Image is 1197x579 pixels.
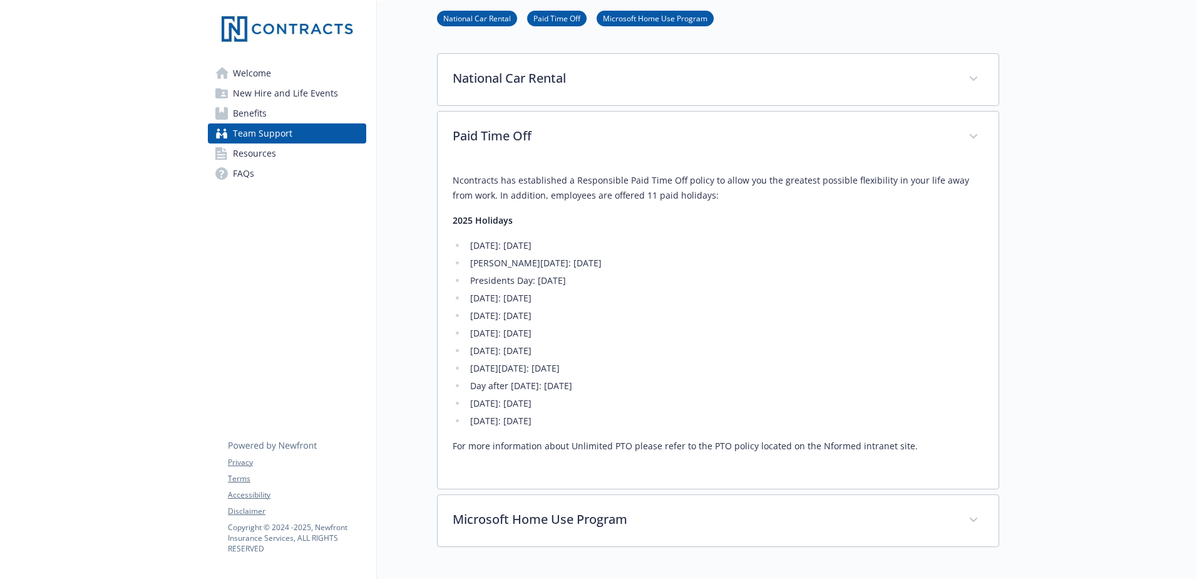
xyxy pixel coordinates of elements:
a: Accessibility [228,489,366,501]
p: Ncontracts has established a Responsible Paid Time Off policy to allow you the greatest possible ... [453,173,984,203]
a: Welcome [208,63,366,83]
li: [DATE][DATE]: [DATE] [466,361,984,376]
p: Paid Time Off [453,127,953,145]
li: Day after [DATE]: [DATE] [466,378,984,394]
li: [DATE]: [DATE] [466,396,984,411]
li: [DATE]: [DATE] [466,414,984,429]
a: Disclaimer [228,506,366,517]
a: Team Support [208,123,366,143]
div: Paid Time Off [438,163,999,489]
a: FAQs [208,164,366,184]
li: Presidents Day: [DATE] [466,273,984,288]
a: Privacy [228,457,366,468]
a: Resources [208,143,366,164]
a: National Car Rental [437,12,517,24]
p: National Car Rental [453,69,953,88]
div: Microsoft Home Use Program [438,495,999,546]
span: New Hire and Life Events [233,83,338,103]
li: [DATE]: [DATE] [466,238,984,253]
a: New Hire and Life Events [208,83,366,103]
li: [PERSON_NAME][DATE]: [DATE] [466,256,984,271]
span: Welcome [233,63,271,83]
strong: 2025 Holidays [453,214,513,226]
a: Benefits [208,103,366,123]
a: Microsoft Home Use Program [597,12,714,24]
span: Resources [233,143,276,164]
li: [DATE]: [DATE] [466,291,984,306]
li: [DATE]: [DATE] [466,343,984,358]
p: For more information about Unlimited PTO please refer to the PTO policy located on the Nformed in... [453,439,984,454]
span: Team Support [233,123,292,143]
span: FAQs [233,164,254,184]
li: [DATE]: [DATE] [466,308,984,323]
div: National Car Rental [438,54,999,105]
li: [DATE]: [DATE] [466,326,984,341]
div: Paid Time Off [438,112,999,163]
a: Paid Time Off [527,12,587,24]
p: Copyright © 2024 - 2025 , Newfront Insurance Services, ALL RIGHTS RESERVED [228,522,366,554]
p: Microsoft Home Use Program [453,510,953,529]
a: Terms [228,473,366,484]
span: Benefits [233,103,267,123]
